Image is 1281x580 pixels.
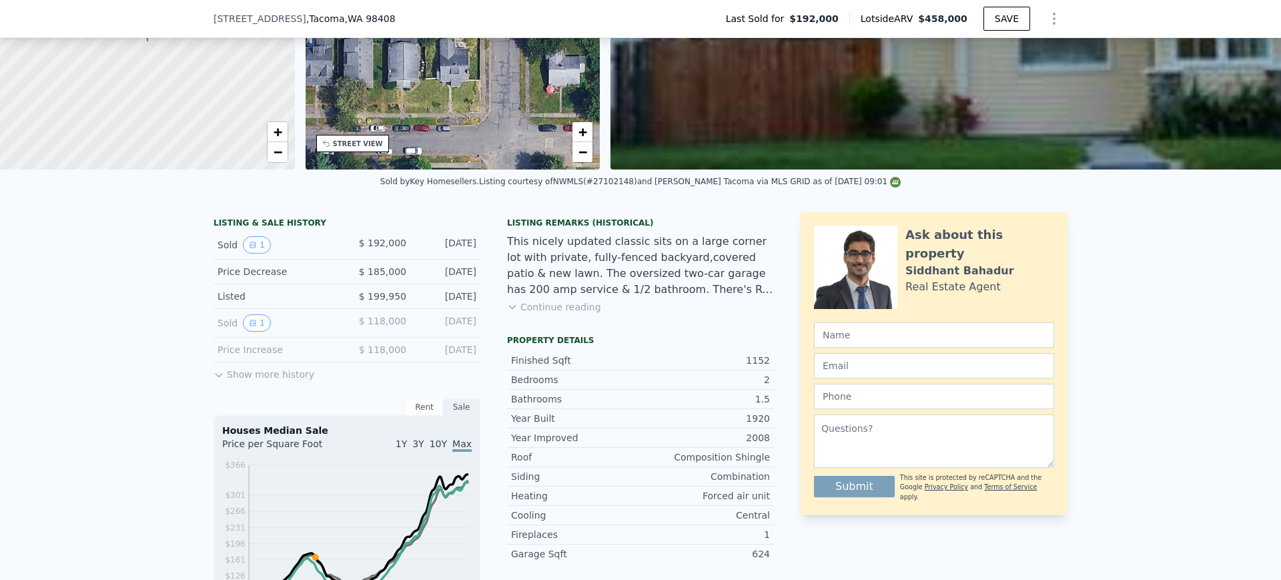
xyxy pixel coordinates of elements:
span: + [578,123,587,140]
div: Finished Sqft [511,354,640,367]
img: NWMLS Logo [890,177,901,188]
div: [DATE] [417,290,476,303]
div: [DATE] [417,236,476,254]
div: [DATE] [417,265,476,278]
input: Phone [814,384,1054,409]
button: Show more history [213,362,314,381]
a: Zoom in [572,122,592,142]
span: Lotside ARV [861,12,918,25]
div: Rent [406,398,443,416]
div: Composition Shingle [640,451,770,464]
div: 2 [640,373,770,386]
div: Listing Remarks (Historical) [507,218,774,228]
div: Cooling [511,509,640,522]
div: Bathrooms [511,392,640,406]
div: Combination [640,470,770,483]
tspan: $196 [225,539,246,549]
button: Submit [814,476,895,497]
input: Name [814,322,1054,348]
span: 3Y [412,439,424,449]
a: Terms of Service [984,483,1037,491]
span: Max [452,439,472,452]
span: [STREET_ADDRESS] [213,12,306,25]
div: 1920 [640,412,770,425]
div: 1 [640,528,770,541]
span: , WA 98408 [345,13,396,24]
div: Ask about this property [905,226,1054,263]
span: $ 199,950 [359,291,406,302]
span: , Tacoma [306,12,396,25]
button: SAVE [983,7,1030,31]
div: Real Estate Agent [905,279,1001,295]
span: $ 192,000 [359,238,406,248]
div: Property details [507,335,774,346]
a: Zoom in [268,122,288,142]
div: Price Increase [218,343,336,356]
a: Privacy Policy [925,483,968,491]
div: Sale [443,398,480,416]
div: Heating [511,489,640,503]
span: Last Sold for [726,12,790,25]
a: Zoom out [572,142,592,162]
span: + [273,123,282,140]
button: View historical data [243,236,271,254]
span: 1Y [396,439,407,449]
div: Year Improved [511,431,640,445]
div: 2008 [640,431,770,445]
div: Garage Sqft [511,547,640,561]
button: Show Options [1041,5,1067,32]
div: [DATE] [417,343,476,356]
tspan: $266 [225,507,246,516]
span: − [578,143,587,160]
div: Houses Median Sale [222,424,472,437]
a: Zoom out [268,142,288,162]
span: $ 118,000 [359,344,406,355]
button: View historical data [243,314,271,332]
div: 1152 [640,354,770,367]
span: $458,000 [918,13,967,24]
div: Listed [218,290,336,303]
div: LISTING & SALE HISTORY [213,218,480,231]
div: Central [640,509,770,522]
tspan: $161 [225,555,246,565]
div: Siddhant Bahadur [905,263,1014,279]
div: This site is protected by reCAPTCHA and the Google and apply. [900,473,1054,502]
div: Year Built [511,412,640,425]
span: − [273,143,282,160]
div: Fireplaces [511,528,640,541]
div: Sold by Key Homesellers . [380,177,479,186]
button: Continue reading [507,300,601,314]
div: [DATE] [417,314,476,332]
input: Email [814,353,1054,378]
div: 1.5 [640,392,770,406]
span: $ 185,000 [359,266,406,277]
tspan: $301 [225,491,246,500]
div: Price per Square Foot [222,437,347,459]
div: 624 [640,547,770,561]
div: Sold [218,314,336,332]
tspan: $231 [225,523,246,533]
span: $192,000 [789,12,839,25]
div: Roof [511,451,640,464]
div: Forced air unit [640,489,770,503]
div: Price Decrease [218,265,336,278]
div: STREET VIEW [333,139,383,149]
tspan: $366 [225,461,246,470]
div: Sold [218,236,336,254]
div: Bedrooms [511,373,640,386]
div: This nicely updated classic sits on a large corner lot with private, fully-fenced backyard,covere... [507,234,774,298]
div: Listing courtesy of NWMLS (#27102148) and [PERSON_NAME] Tacoma via MLS GRID as of [DATE] 09:01 [479,177,901,186]
div: Siding [511,470,640,483]
span: 10Y [430,439,447,449]
span: $ 118,000 [359,316,406,326]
